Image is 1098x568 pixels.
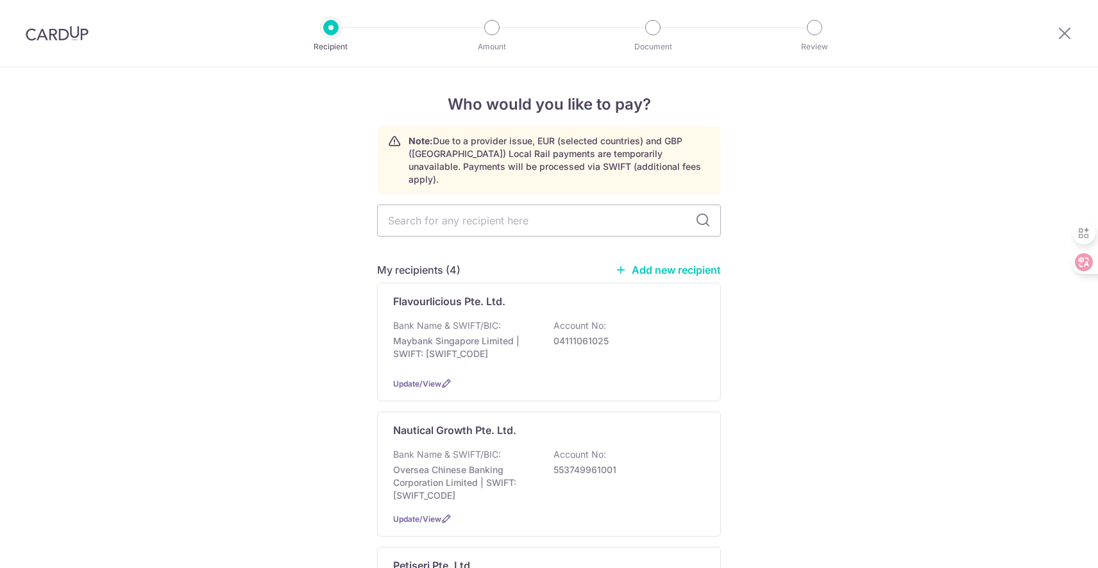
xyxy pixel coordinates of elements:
[1015,530,1085,562] iframe: Opens a widget where you can find more information
[393,514,441,524] a: Update/View
[444,40,539,53] p: Amount
[409,135,710,186] p: Due to a provider issue, EUR (selected countries) and GBP ([GEOGRAPHIC_DATA]) Local Rail payments...
[377,205,721,237] input: Search for any recipient here
[393,294,505,309] p: Flavourlicious Pte. Ltd.
[553,319,606,332] p: Account No:
[393,319,501,332] p: Bank Name & SWIFT/BIC:
[393,464,537,502] p: Oversea Chinese Banking Corporation Limited | SWIFT: [SWIFT_CODE]
[767,40,862,53] p: Review
[553,335,697,347] p: 04111061025
[377,262,460,278] h5: My recipients (4)
[553,464,697,476] p: 553749961001
[553,448,606,461] p: Account No:
[615,263,721,276] a: Add new recipient
[393,379,441,388] a: Update/View
[26,26,89,41] img: CardUp
[393,422,516,438] p: Nautical Growth Pte. Ltd.
[409,135,433,146] strong: Note:
[377,93,721,116] h4: Who would you like to pay?
[393,335,537,360] p: Maybank Singapore Limited | SWIFT: [SWIFT_CODE]
[605,40,700,53] p: Document
[283,40,378,53] p: Recipient
[393,448,501,461] p: Bank Name & SWIFT/BIC:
